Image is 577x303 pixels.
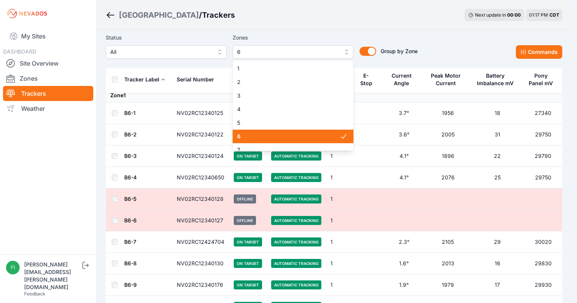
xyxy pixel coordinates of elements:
span: 5 [237,119,340,127]
span: 7 [237,146,340,154]
button: 6 [233,45,353,59]
span: 3 [237,92,340,99]
span: 1 [237,65,340,72]
span: 2 [237,78,340,86]
div: 6 [233,60,353,151]
span: 6 [237,47,338,57]
span: 4 [237,106,340,113]
span: 6 [237,133,340,140]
